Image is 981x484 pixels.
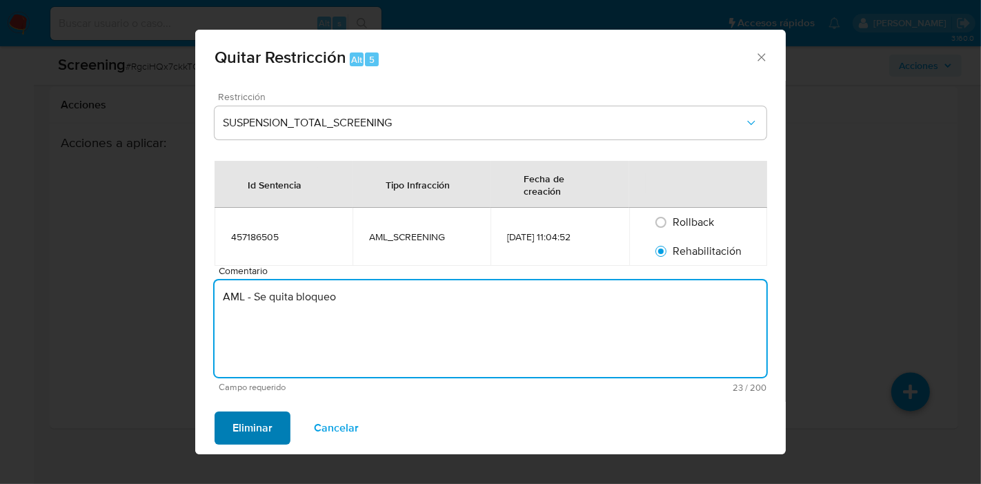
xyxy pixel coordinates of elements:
[231,231,336,243] div: 457186505
[673,214,715,230] span: Rollback
[215,45,346,69] span: Quitar Restricción
[215,412,290,445] button: Eliminar
[232,413,272,443] span: Eliminar
[215,106,766,139] button: Restriction
[219,383,493,392] span: Campo requerido
[351,53,362,66] span: Alt
[215,280,766,377] textarea: AML - Se quita bloqueo
[296,412,377,445] button: Cancelar
[673,243,742,259] span: Rehabilitación
[314,413,359,443] span: Cancelar
[219,266,771,276] span: Comentario
[507,162,612,207] div: Fecha de creación
[369,231,474,243] div: AML_SCREENING
[218,92,770,101] span: Restricción
[369,168,466,201] div: Tipo Infracción
[493,383,766,392] span: Máximo 200 caracteres
[223,116,744,130] span: SUSPENSION_TOTAL_SCREENING
[369,53,375,66] span: 5
[231,168,318,201] div: Id Sentencia
[507,231,612,243] div: [DATE] 11:04:52
[755,50,767,63] button: Cerrar ventana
